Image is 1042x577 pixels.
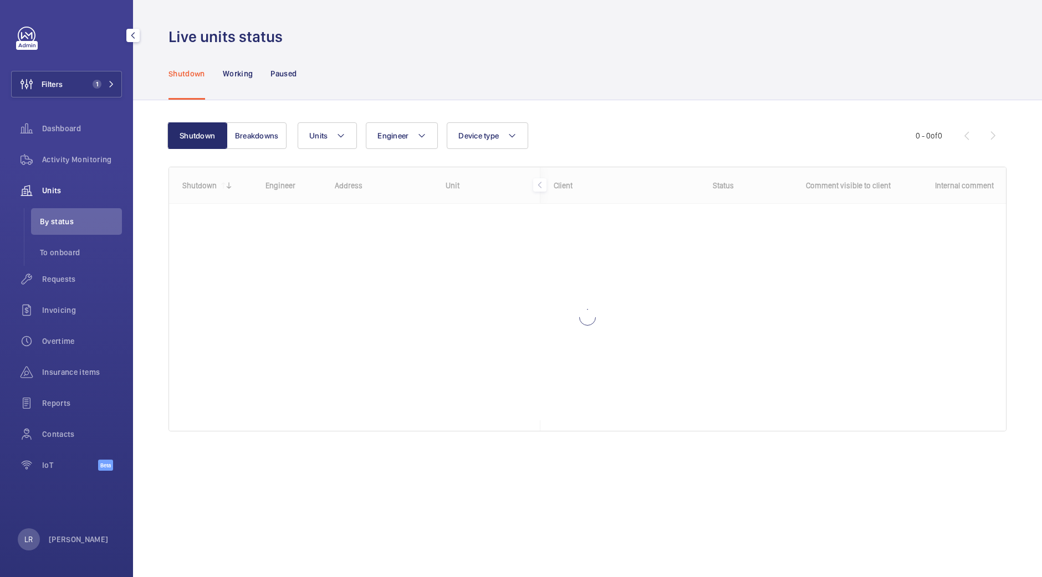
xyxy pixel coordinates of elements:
[40,247,122,258] span: To onboard
[42,305,122,316] span: Invoicing
[931,131,938,140] span: of
[309,131,328,140] span: Units
[270,68,297,79] p: Paused
[42,367,122,378] span: Insurance items
[42,398,122,409] span: Reports
[168,68,205,79] p: Shutdown
[49,534,109,545] p: [PERSON_NAME]
[42,123,122,134] span: Dashboard
[42,154,122,165] span: Activity Monitoring
[223,68,253,79] p: Working
[98,460,113,471] span: Beta
[42,274,122,285] span: Requests
[366,122,438,149] button: Engineer
[42,336,122,347] span: Overtime
[42,79,63,90] span: Filters
[40,216,122,227] span: By status
[916,132,942,140] span: 0 - 0 0
[168,27,289,47] h1: Live units status
[11,71,122,97] button: Filters1
[42,460,98,471] span: IoT
[42,185,122,196] span: Units
[447,122,528,149] button: Device type
[377,131,408,140] span: Engineer
[298,122,357,149] button: Units
[458,131,499,140] span: Device type
[42,429,122,440] span: Contacts
[93,80,101,89] span: 1
[167,122,227,149] button: Shutdown
[227,122,287,149] button: Breakdowns
[24,534,33,545] p: LR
